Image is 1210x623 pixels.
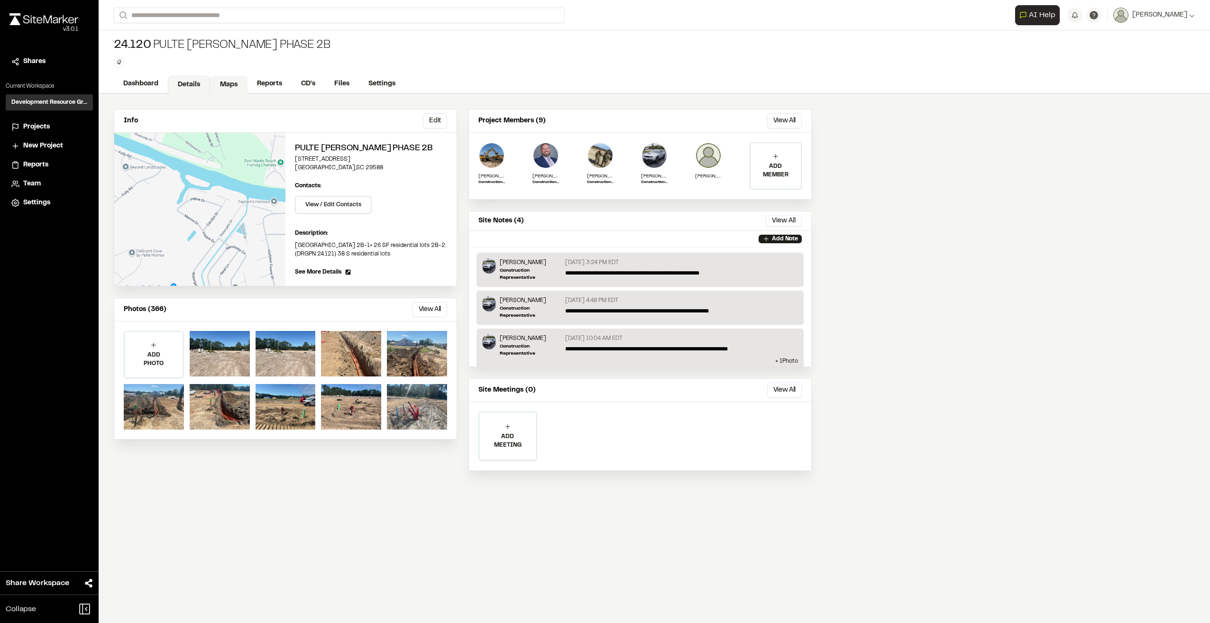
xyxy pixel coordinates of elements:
p: [PERSON_NAME] [500,296,561,305]
a: Dashboard [114,75,168,93]
p: Info [124,116,138,126]
img: rebrand.png [9,13,78,25]
p: ADD PHOTO [125,351,183,368]
a: Maps [210,76,247,94]
p: + 1 Photo [482,357,798,366]
img: User [1113,8,1128,23]
a: CD's [292,75,325,93]
img: Timothy Clark [482,334,496,349]
h3: Development Resource Group [11,98,87,107]
span: Settings [23,198,50,208]
img: Jake Rosiek [532,142,559,169]
span: Collapse [6,604,36,615]
p: Construction Services Manager [532,180,559,185]
div: Oh geez...please don't... [9,25,78,34]
a: Settings [359,75,405,93]
a: Team [11,179,87,189]
p: Construction Representative [500,267,561,281]
a: Details [168,76,210,94]
button: View All [767,113,802,128]
p: Photos (366) [124,304,166,315]
span: Team [23,179,41,189]
p: Site Meetings (0) [478,385,536,395]
button: [PERSON_NAME] [1113,8,1195,23]
span: Reports [23,160,48,170]
p: [PERSON_NAME] [500,334,561,343]
p: ADD MEMBER [751,162,801,179]
a: Reports [11,160,87,170]
a: Settings [11,198,87,208]
p: Description: [295,229,447,238]
p: [PERSON_NAME] [532,173,559,180]
p: Construction Representative [500,305,561,319]
p: [PERSON_NAME] [587,173,614,180]
a: Reports [247,75,292,93]
p: [PERSON_NAME] [500,258,561,267]
button: View / Edit Contacts [295,196,372,214]
span: AI Help [1029,9,1055,21]
img: Timothy Clark [641,142,668,169]
p: [PERSON_NAME] [695,173,722,180]
a: New Project [11,141,87,151]
p: [GEOGRAPHIC_DATA] , SC 29588 [295,164,447,172]
p: [PERSON_NAME] [641,173,668,180]
h2: Pulte [PERSON_NAME] Phase 2B [295,142,447,155]
button: Edit Tags [114,57,124,67]
p: [DATE] 3:24 PM EDT [565,258,619,267]
button: View All [766,215,802,227]
p: [DATE] 4:48 PM EDT [565,296,618,305]
span: Shares [23,56,46,67]
img: Timothy Clark [482,296,496,311]
img: Dillon Hackett [587,142,614,169]
p: Construction Representative [478,180,505,185]
a: Projects [11,122,87,132]
p: Construction Rep. [587,180,614,185]
div: Pulte [PERSON_NAME] Phase 2B [114,38,330,53]
button: Search [114,8,131,23]
span: Projects [23,122,50,132]
p: Current Workspace [6,82,93,91]
p: [STREET_ADDRESS] [295,155,447,164]
p: Site Notes (4) [478,216,524,226]
button: View All [767,383,802,398]
a: Files [325,75,359,93]
span: [PERSON_NAME] [1132,10,1187,20]
p: Add Note [772,235,798,243]
span: New Project [23,141,63,151]
p: [PERSON_NAME] [478,173,505,180]
p: [DATE] 10:04 AM EDT [565,334,623,343]
img: Misty Gutman [695,142,722,169]
div: Open AI Assistant [1015,5,1063,25]
p: ADD MEETING [479,432,536,449]
span: Share Workspace [6,577,69,589]
button: View All [412,302,447,317]
img: Ross Edwards [478,142,505,169]
button: Open AI Assistant [1015,5,1060,25]
p: Construction Representative [500,343,561,357]
a: Shares [11,56,87,67]
button: Edit [423,113,447,128]
p: Project Members (9) [478,116,546,126]
p: Contacts: [295,182,321,190]
p: Construction Representative [641,180,668,185]
img: Timothy Clark [482,258,496,274]
span: See More Details [295,268,341,276]
span: 24.120 [114,38,151,53]
p: [GEOGRAPHIC_DATA] 2B-1= 26 SF residential lots 2B-2: (DRGPN 24.121) 38 S residential lots [295,241,447,258]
